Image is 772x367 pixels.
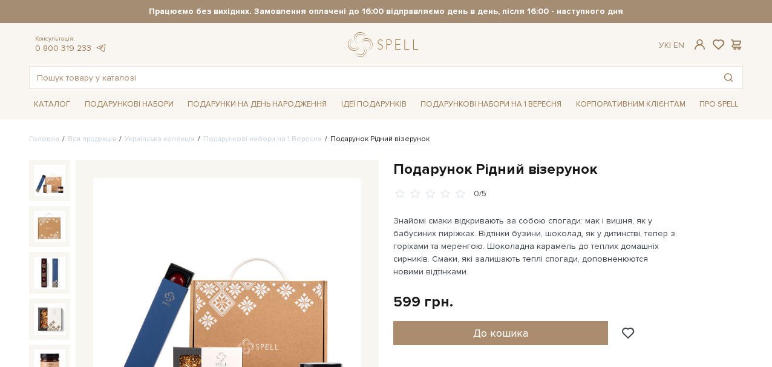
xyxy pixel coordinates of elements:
span: Ідеї подарунків [336,95,411,114]
span: | [669,40,671,50]
span: Подарунки на День народження [183,95,332,114]
span: Подарункові набори [80,95,178,114]
a: En [673,40,684,50]
img: Подарунок Рідний візерунок [34,257,65,288]
img: Подарунок Рідний візерунок [34,165,65,196]
div: Ук [659,40,684,51]
div: 599 грн. [393,293,453,311]
span: Про Spell [695,95,743,114]
span: Каталог [29,95,75,114]
a: Українська колекція [125,134,195,144]
span: Консультація: [35,35,106,43]
button: До кошика [393,321,608,345]
input: Пошук товару у каталозі [30,67,715,88]
p: Знайомі смаки відкривають за собою спогади: мак і вишня, як у бабусиних пиріжках. Відтінки бузини... [393,214,677,278]
a: Подарункові набори на 1 Вересня [416,94,566,114]
a: 0 800 319 233 [35,43,91,53]
div: 0/5 [474,188,486,200]
a: Корпоративним клієнтам [571,94,690,114]
img: Подарунок Рідний візерунок [34,303,65,335]
a: Вся продукція [68,134,116,144]
a: telegram [94,43,106,53]
a: logo [348,32,424,57]
button: Пошук товару у каталозі [715,67,742,88]
a: Головна [29,134,59,144]
h1: Подарунок Рідний візерунок [393,160,743,179]
img: Подарунок Рідний візерунок [34,211,65,242]
span: До кошика [473,326,528,340]
strong: Працюємо без вихідних. Замовлення оплачені до 16:00 відправляємо день в день, після 16:00 - насту... [29,6,743,17]
a: Подарункові набори на 1 Вересня [203,134,322,144]
li: Подарунок Рідний візерунок [322,134,430,145]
